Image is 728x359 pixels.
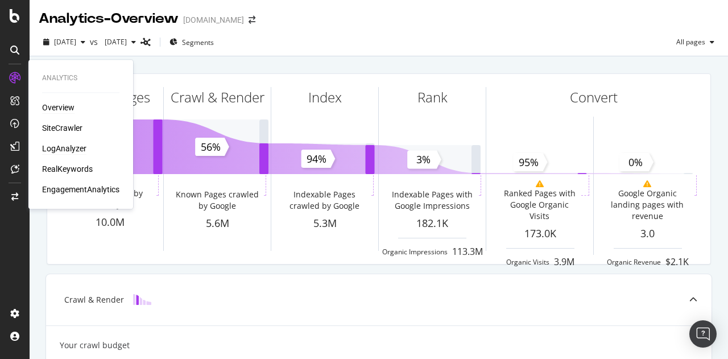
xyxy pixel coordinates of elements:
[672,37,705,47] span: All pages
[42,163,93,175] a: RealKeywords
[39,9,179,28] div: Analytics - Overview
[133,294,151,305] img: block-icon
[100,37,127,47] span: 2023 Sep. 16th
[64,294,124,306] div: Crawl & Render
[42,73,119,83] div: Analytics
[382,247,448,257] div: Organic Impressions
[172,189,262,212] div: Known Pages crawled by Google
[308,88,342,107] div: Index
[42,184,119,195] a: EngagementAnalytics
[387,189,477,212] div: Indexable Pages with Google Impressions
[39,33,90,51] button: [DATE]
[183,14,244,26] div: [DOMAIN_NAME]
[42,102,75,113] a: Overview
[452,245,483,258] div: 113.3M
[417,88,448,107] div: Rank
[271,216,378,231] div: 5.3M
[165,33,218,51] button: Segments
[249,16,255,24] div: arrow-right-arrow-left
[280,189,369,212] div: Indexable Pages crawled by Google
[100,33,140,51] button: [DATE]
[54,37,76,47] span: 2025 Aug. 24th
[689,320,717,348] div: Open Intercom Messenger
[60,340,130,351] div: Your crawl budget
[182,38,214,47] span: Segments
[42,122,82,134] a: SiteCrawler
[164,216,271,231] div: 5.6M
[672,33,719,51] button: All pages
[171,88,264,107] div: Crawl & Render
[379,216,486,231] div: 182.1K
[42,143,86,154] a: LogAnalyzer
[90,36,100,48] span: vs
[56,215,163,230] div: 10.0M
